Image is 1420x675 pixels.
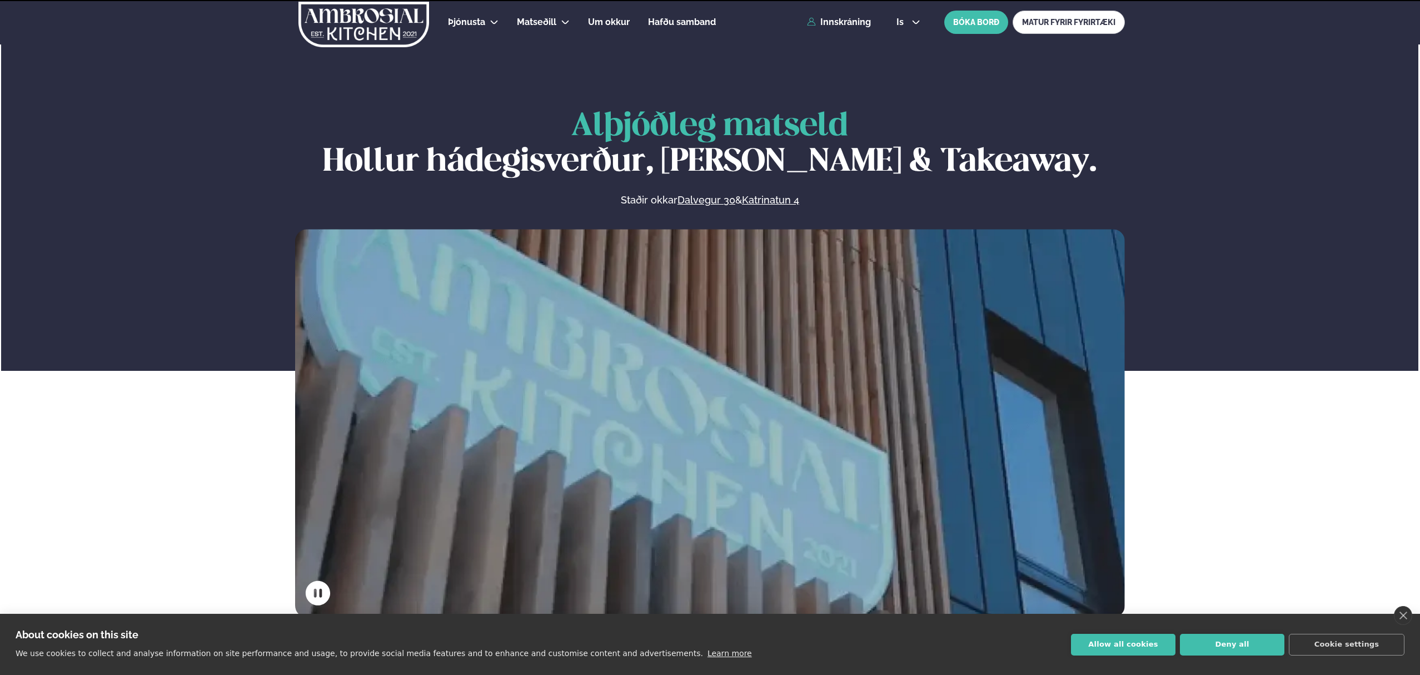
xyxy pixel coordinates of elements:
a: Matseðill [517,16,556,29]
button: is [888,18,929,27]
span: Þjónusta [448,17,485,27]
a: Katrinatun 4 [742,193,799,207]
a: Hafðu samband [648,16,716,29]
button: BÓKA BORÐ [944,11,1008,34]
strong: About cookies on this site [16,629,138,641]
a: close [1394,606,1412,625]
a: Innskráning [807,17,871,27]
p: Staðir okkar & [500,193,920,207]
h1: Hollur hádegisverður, [PERSON_NAME] & Takeaway. [295,109,1125,180]
img: logo [297,2,430,47]
a: MATUR FYRIR FYRIRTÆKI [1013,11,1125,34]
span: is [896,18,907,27]
a: Um okkur [588,16,630,29]
span: Alþjóðleg matseld [571,111,848,142]
button: Cookie settings [1289,634,1404,656]
span: Um okkur [588,17,630,27]
button: Allow all cookies [1071,634,1175,656]
span: Hafðu samband [648,17,716,27]
span: Matseðill [517,17,556,27]
button: Deny all [1180,634,1284,656]
a: Þjónusta [448,16,485,29]
p: We use cookies to collect and analyse information on site performance and usage, to provide socia... [16,649,703,658]
a: Learn more [707,649,752,658]
a: Dalvegur 30 [677,193,735,207]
